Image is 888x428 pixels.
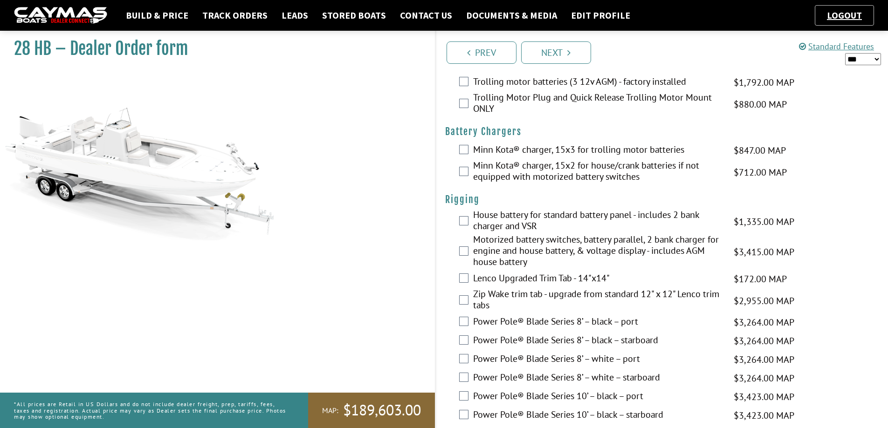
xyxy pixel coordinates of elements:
label: Zip Wake trim tab - upgrade from standard 12" x 12" Lenco trim tabs [473,288,722,313]
label: Trolling Motor Plug and Quick Release Trolling Motor Mount ONLY [473,92,722,116]
h1: 28 HB – Dealer Order form [14,38,412,59]
label: Trolling motor batteries (3 12v AGM) - factory installed [473,76,722,89]
a: Prev [447,41,516,64]
span: $189,603.00 [343,401,421,420]
span: $847.00 MAP [734,143,786,157]
img: caymas-dealer-connect-2ed40d3bc7270c1d8d7ffb4b79bf05adc795679939227970def78ec6f6c03838.gif [14,7,107,24]
a: Logout [822,9,867,21]
label: Power Pole® Blade Series 8’ – black – starboard [473,334,722,348]
span: $712.00 MAP [734,165,787,179]
span: $1,792.00 MAP [734,75,794,89]
a: Leads [277,9,313,21]
span: $3,264.00 MAP [734,334,794,348]
label: Minn Kota® charger, 15x2 for house/crank batteries if not equipped with motorized battery switches [473,160,722,184]
a: Stored Boats [317,9,391,21]
span: $3,415.00 MAP [734,245,794,259]
a: Build & Price [121,9,193,21]
a: Contact Us [395,9,457,21]
span: $3,423.00 MAP [734,408,794,422]
span: $3,264.00 MAP [734,353,794,367]
span: $172.00 MAP [734,272,787,286]
span: $880.00 MAP [734,97,787,111]
span: $3,423.00 MAP [734,390,794,404]
label: Minn Kota® charger, 15x3 for trolling motor batteries [473,144,722,157]
span: MAP: [322,406,338,415]
label: Power Pole® Blade Series 10’ – black – port [473,390,722,404]
label: Power Pole® Blade Series 8’ – white – starboard [473,372,722,385]
span: $3,264.00 MAP [734,315,794,329]
label: Power Pole® Blade Series 8’ – white – port [473,353,722,367]
label: House battery for standard battery panel - includes 2 bank charger and VSR [473,209,722,234]
a: Track Orders [198,9,272,21]
label: Power Pole® Blade Series 8’ – black – port [473,316,722,329]
span: $1,335.00 MAP [734,215,794,229]
a: Next [521,41,591,64]
a: Standard Features [799,41,874,52]
h4: Rigging [445,194,879,205]
label: Power Pole® Blade Series 10’ – black – starboard [473,409,722,422]
h4: Battery Chargers [445,126,879,137]
a: Documents & Media [461,9,562,21]
a: Edit Profile [566,9,635,21]
p: *All prices are Retail in US Dollars and do not include dealer freight, prep, tariffs, fees, taxe... [14,396,287,424]
span: $2,955.00 MAP [734,294,794,308]
label: Motorized battery switches, battery parallel, 2 bank charger for engine and house battery, & volt... [473,234,722,270]
span: $3,264.00 MAP [734,371,794,385]
label: Lenco Upgraded Trim Tab - 14"x14" [473,272,722,286]
a: MAP:$189,603.00 [308,393,435,428]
